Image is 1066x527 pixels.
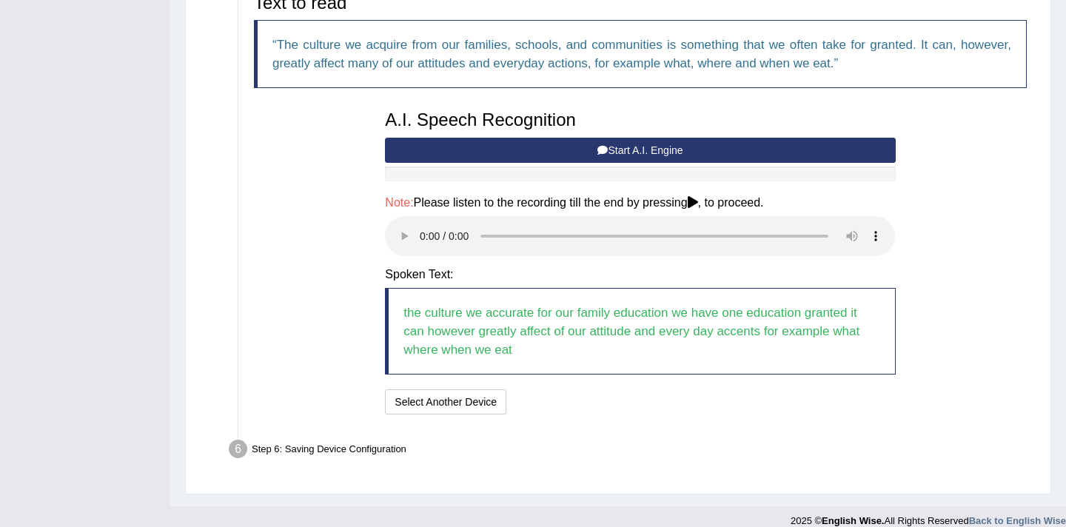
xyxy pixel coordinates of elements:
[272,38,1011,70] q: The culture we acquire from our families, schools, and communities is something that we often tak...
[385,288,895,375] blockquote: the culture we accurate for our family education we have one education granted it can however gre...
[385,196,895,209] h4: Please listen to the recording till the end by pressing , to proceed.
[385,389,506,414] button: Select Another Device
[222,435,1044,468] div: Step 6: Saving Device Configuration
[385,138,895,163] button: Start A.I. Engine
[969,515,1066,526] a: Back to English Wise
[385,110,895,130] h3: A.I. Speech Recognition
[385,196,413,209] span: Note:
[385,268,895,281] h4: Spoken Text:
[822,515,884,526] strong: English Wise.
